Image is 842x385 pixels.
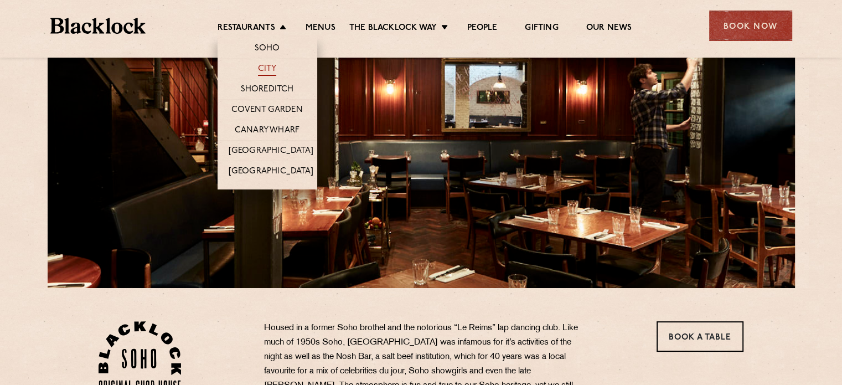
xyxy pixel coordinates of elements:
[467,23,497,35] a: People
[586,23,632,35] a: Our News
[657,321,743,352] a: Book a Table
[258,64,277,76] a: City
[231,105,303,117] a: Covent Garden
[235,125,299,137] a: Canary Wharf
[218,23,275,35] a: Restaurants
[50,18,146,34] img: BL_Textured_Logo-footer-cropped.svg
[525,23,558,35] a: Gifting
[709,11,792,41] div: Book Now
[255,43,280,55] a: Soho
[349,23,437,35] a: The Blacklock Way
[229,166,313,178] a: [GEOGRAPHIC_DATA]
[241,84,294,96] a: Shoreditch
[229,146,313,158] a: [GEOGRAPHIC_DATA]
[306,23,335,35] a: Menus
